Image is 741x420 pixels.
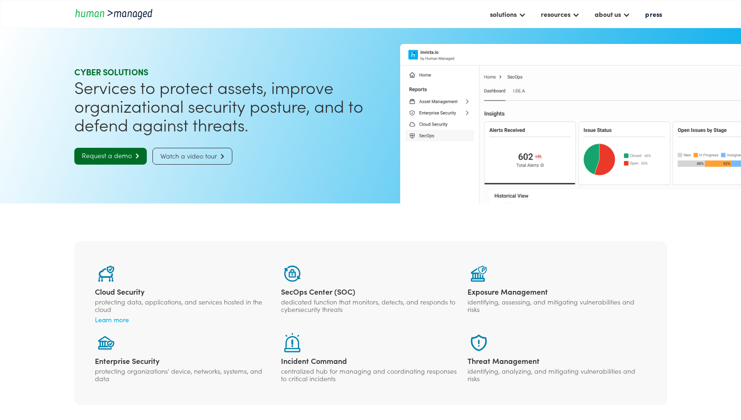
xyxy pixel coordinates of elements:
div: centralized hub for managing and coordinating responses to critical incidents [281,367,460,382]
span:  [217,153,224,159]
a: press [640,6,667,22]
div: Exposure Management [468,287,646,296]
div: dedicated function that monitors, detects, and responds to cybersecurity threats [281,298,460,313]
span:  [132,153,139,159]
div: Enterprise Security [95,356,273,365]
div: Cyber SOLUTIONS [74,66,367,78]
div: Threat Management [468,356,646,365]
div: about us [590,6,635,22]
div: Incident Command [281,356,460,365]
a: home [74,7,158,20]
a: Request a demo [74,148,147,165]
h1: Services to protect assets, improve organizational security posture, and to defend against threats. [74,78,367,134]
div: resources [541,8,570,20]
div: identifying, analyzing, and mitigating vulnerabilities and risks [468,367,646,382]
div: resources [536,6,584,22]
div: identifying, assessing, and mitigating vulnerabilities and risks [468,298,646,313]
div: SecOps Center (SOC) [281,287,460,296]
div: solutions [490,8,517,20]
div: about us [595,8,621,20]
div: protecting data, applications, and services hosted in the cloud [95,298,273,313]
div: Cloud Security [95,287,273,296]
a: Watch a video tour [152,148,232,165]
a: Learn more [95,315,273,324]
div: protecting organizations' device, networks, systems, and data [95,367,273,382]
div: solutions [485,6,531,22]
